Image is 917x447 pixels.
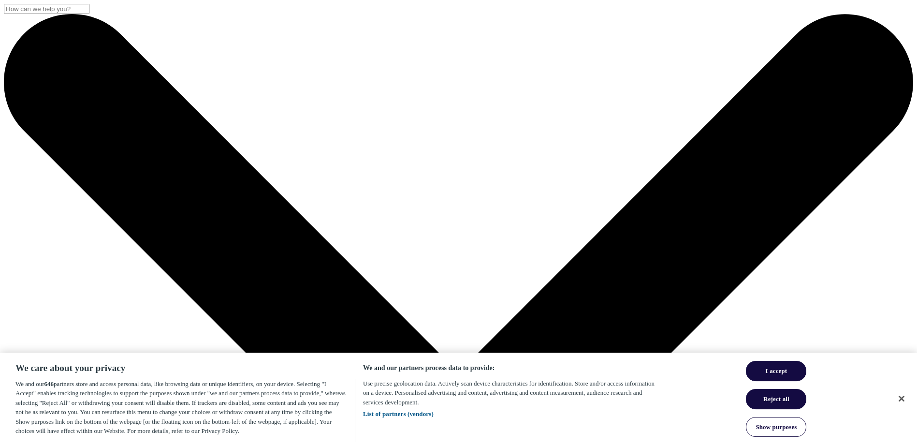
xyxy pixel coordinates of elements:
button: Reject all [746,389,806,409]
input: Search [4,4,89,14]
span: 646 [44,380,54,387]
button: Show purposes [746,417,806,437]
h3: We and our partners process data to provide: [363,362,661,374]
h2: We care about your privacy [15,362,347,374]
div: We and our partners store and access personal data, like browsing data or unique identifiers, on ... [15,379,355,442]
p: Use precise geolocation data. Actively scan device characteristics for identification. Store and/... [363,379,661,419]
button: I accept [746,361,806,382]
button: Close [891,388,912,409]
button: List of partners (vendors) [363,409,434,419]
